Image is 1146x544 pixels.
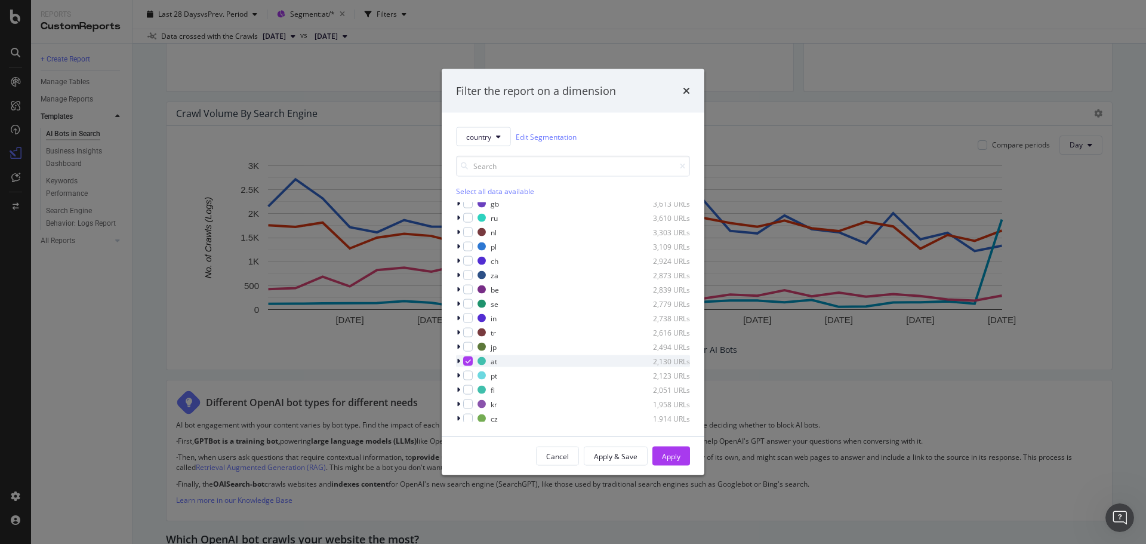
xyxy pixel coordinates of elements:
div: 2,616 URLs [631,327,690,337]
div: tr [491,327,496,337]
button: Apply & Save [584,447,648,466]
div: gb [491,198,499,208]
div: Apply [662,451,680,461]
div: cz [491,413,498,423]
div: se [491,299,498,309]
button: Apply [652,447,690,466]
button: country [456,127,511,146]
div: Filter the report on a dimension [456,83,616,99]
div: 3,303 URLs [631,227,690,237]
div: at [491,356,497,366]
div: Select all data available [456,186,690,196]
div: 2,924 URLs [631,256,690,266]
div: pl [491,241,497,251]
button: Cancel [536,447,579,466]
div: 3,610 URLs [631,213,690,223]
div: 2,779 URLs [631,299,690,309]
div: in [491,313,497,323]
span: country [466,131,491,142]
a: Edit Segmentation [516,130,577,143]
div: 3,109 URLs [631,241,690,251]
input: Search [456,156,690,177]
div: 2,873 URLs [631,270,690,280]
div: 1,914 URLs [631,413,690,423]
div: be [491,284,499,294]
div: nl [491,227,497,237]
div: 2,130 URLs [631,356,690,366]
div: za [491,270,498,280]
div: kr [491,399,497,409]
div: 1,958 URLs [631,399,690,409]
div: Apply & Save [594,451,637,461]
div: 2,494 URLs [631,342,690,352]
div: 2,123 URLs [631,370,690,380]
div: 2,738 URLs [631,313,690,323]
div: fi [491,385,495,395]
div: modal [442,69,704,475]
div: pt [491,370,497,380]
div: 3,613 URLs [631,198,690,208]
div: jp [491,342,497,352]
div: ch [491,256,498,266]
iframe: Intercom live chat [1105,503,1134,532]
div: ru [491,213,498,223]
div: 2,051 URLs [631,385,690,395]
div: 2,839 URLs [631,284,690,294]
div: Cancel [546,451,569,461]
div: times [683,83,690,99]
